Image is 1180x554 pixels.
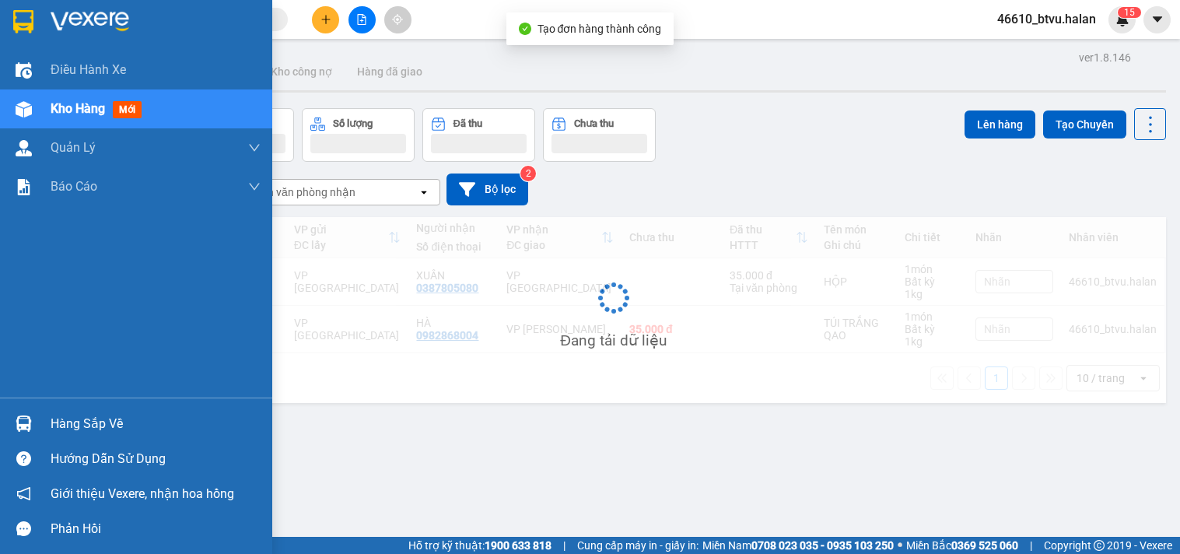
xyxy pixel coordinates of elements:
span: Miền Nam [702,537,894,554]
button: Chưa thu [543,108,656,162]
span: down [248,142,261,154]
img: warehouse-icon [16,62,32,79]
span: Tạo đơn hàng thành công [537,23,662,35]
strong: 0369 525 060 [951,539,1018,552]
sup: 2 [520,166,536,181]
span: Hỗ trợ kỹ thuật: [408,537,551,554]
img: warehouse-icon [16,101,32,117]
span: Điều hành xe [51,60,126,79]
span: Cung cấp máy in - giấy in: [577,537,699,554]
div: Hàng sắp về [51,412,261,436]
div: Chưa thu [574,118,614,129]
div: Chọn văn phòng nhận [248,184,355,200]
button: file-add [348,6,376,33]
span: copyright [1094,540,1105,551]
button: plus [312,6,339,33]
span: 5 [1129,7,1135,18]
span: check-circle [519,23,531,35]
button: Đã thu [422,108,535,162]
button: Kho công nợ [258,53,345,90]
div: Hướng dẫn sử dụng [51,447,261,471]
div: Đã thu [453,118,482,129]
div: Phản hồi [51,517,261,541]
strong: 1900 633 818 [485,539,551,552]
img: warehouse-icon [16,415,32,432]
span: message [16,521,31,536]
span: ⚪️ [898,542,902,549]
span: plus [320,14,331,25]
span: | [1030,537,1032,554]
span: file-add [356,14,367,25]
div: ver 1.8.146 [1079,49,1131,66]
span: aim [392,14,403,25]
span: Giới thiệu Vexere, nhận hoa hồng [51,484,234,503]
span: Báo cáo [51,177,97,196]
img: solution-icon [16,179,32,195]
sup: 15 [1118,7,1141,18]
span: Kho hàng [51,101,105,116]
button: caret-down [1143,6,1171,33]
img: warehouse-icon [16,140,32,156]
span: Quản Lý [51,138,96,157]
span: question-circle [16,451,31,466]
button: aim [384,6,411,33]
span: mới [113,101,142,118]
button: Tạo Chuyến [1043,110,1126,138]
span: 1 [1124,7,1129,18]
span: | [563,537,565,554]
div: Đang tải dữ liệu [560,329,667,352]
strong: 0708 023 035 - 0935 103 250 [751,539,894,552]
svg: open [418,186,430,198]
span: 46610_btvu.halan [985,9,1108,29]
button: Lên hàng [965,110,1035,138]
span: caret-down [1150,12,1164,26]
button: Số lượng [302,108,415,162]
button: Bộ lọc [446,174,528,205]
span: notification [16,486,31,501]
div: Số lượng [333,118,373,129]
img: icon-new-feature [1115,12,1129,26]
button: Hàng đã giao [345,53,435,90]
img: logo-vxr [13,10,33,33]
span: down [248,181,261,193]
span: Miền Bắc [906,537,1018,554]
